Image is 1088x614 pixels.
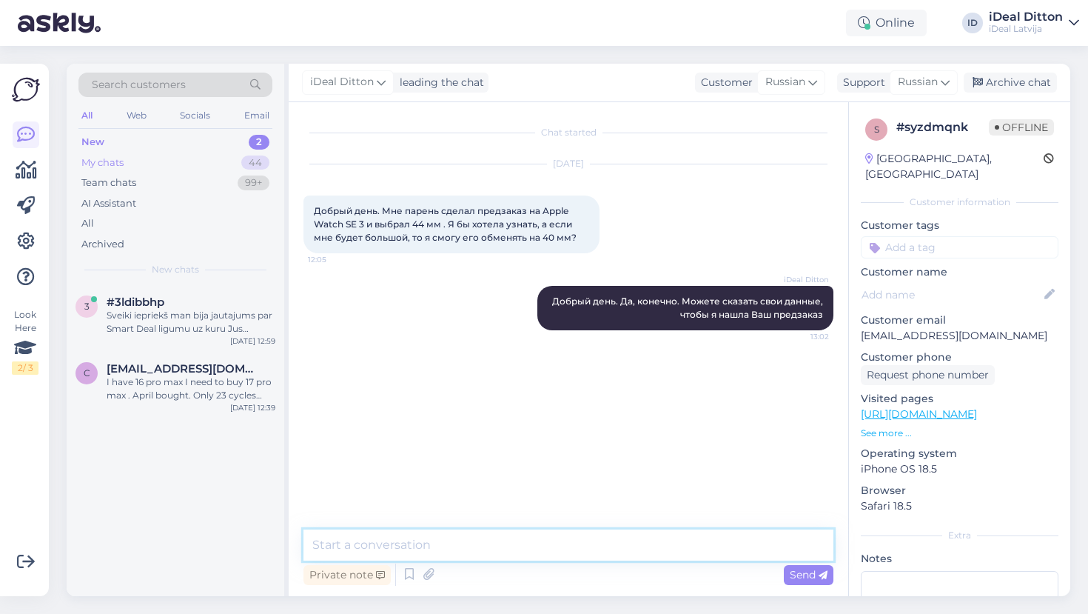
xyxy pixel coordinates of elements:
[107,362,261,376] span: chamiduthilakshana2001@gmail.com
[81,176,136,190] div: Team chats
[861,236,1058,258] input: Add a tag
[303,157,833,170] div: [DATE]
[241,156,269,170] div: 44
[241,106,272,125] div: Email
[230,402,275,413] div: [DATE] 12:39
[861,264,1058,280] p: Customer name
[837,75,885,90] div: Support
[861,350,1058,365] p: Customer phone
[861,391,1058,407] p: Visited pages
[861,365,995,385] div: Request phone number
[861,461,1058,477] p: iPhone OS 18.5
[107,296,164,309] span: #3ldibbhp
[874,124,879,135] span: s
[81,237,124,252] div: Archived
[92,77,186,93] span: Search customers
[177,106,213,125] div: Socials
[308,254,363,265] span: 12:05
[230,336,275,347] div: [DATE] 12:59
[78,106,95,125] div: All
[861,407,977,421] a: [URL][DOMAIN_NAME]
[989,23,1063,35] div: iDeal Latvija
[865,151,1044,182] div: [GEOGRAPHIC_DATA], [GEOGRAPHIC_DATA]
[695,75,753,90] div: Customer
[81,156,124,170] div: My chats
[861,328,1058,344] p: [EMAIL_ADDRESS][DOMAIN_NAME]
[989,11,1079,35] a: iDeal DittoniDeal Latvija
[861,218,1058,233] p: Customer tags
[861,196,1058,209] div: Customer information
[124,106,150,125] div: Web
[107,376,275,402] div: I have 16 pro max I need to buy 17 pro max . April bought. Only 23 cycles charged 100% battery he...
[81,135,104,150] div: New
[238,176,269,190] div: 99+
[964,73,1057,93] div: Archive chat
[152,263,199,276] span: New chats
[861,551,1058,567] p: Notes
[861,529,1058,542] div: Extra
[84,301,90,312] span: 3
[773,331,829,342] span: 13:02
[989,119,1054,136] span: Offline
[790,568,827,581] span: Send
[81,196,136,211] div: AI Assistant
[303,565,391,585] div: Private note
[861,313,1058,328] p: Customer email
[12,76,40,104] img: Askly Logo
[861,446,1058,461] p: Operating system
[861,427,1058,440] p: See more ...
[12,361,38,375] div: 2 / 3
[552,296,825,320] span: Добрый день. Да, конечно. Можете сказать свои данные, чтобы я нашла Ваш предзаказ
[962,13,983,33] div: ID
[394,75,484,90] div: leading the chat
[861,483,1058,498] p: Browser
[303,126,833,139] div: Chat started
[765,74,805,90] span: Russian
[773,274,829,285] span: iDeal Ditton
[249,135,269,150] div: 2
[898,74,938,90] span: Russian
[896,119,989,136] div: # syzdmqnk
[84,367,90,378] span: c
[81,216,94,231] div: All
[314,205,577,243] span: Добрый день. Мне парень сделал предзаказ на Apple Watch SE 3 и выбрал 44 мм . Я бы хотела узнать,...
[862,287,1041,303] input: Add name
[107,309,275,336] div: Sveiki iepriekš man bija jautajums par Smart Deal ligumu uz kuru Jus atbildejat - [[DATE] 11:32]:...
[861,498,1058,514] p: Safari 18.5
[310,74,374,90] span: iDeal Ditton
[12,308,38,375] div: Look Here
[846,10,927,36] div: Online
[989,11,1063,23] div: iDeal Ditton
